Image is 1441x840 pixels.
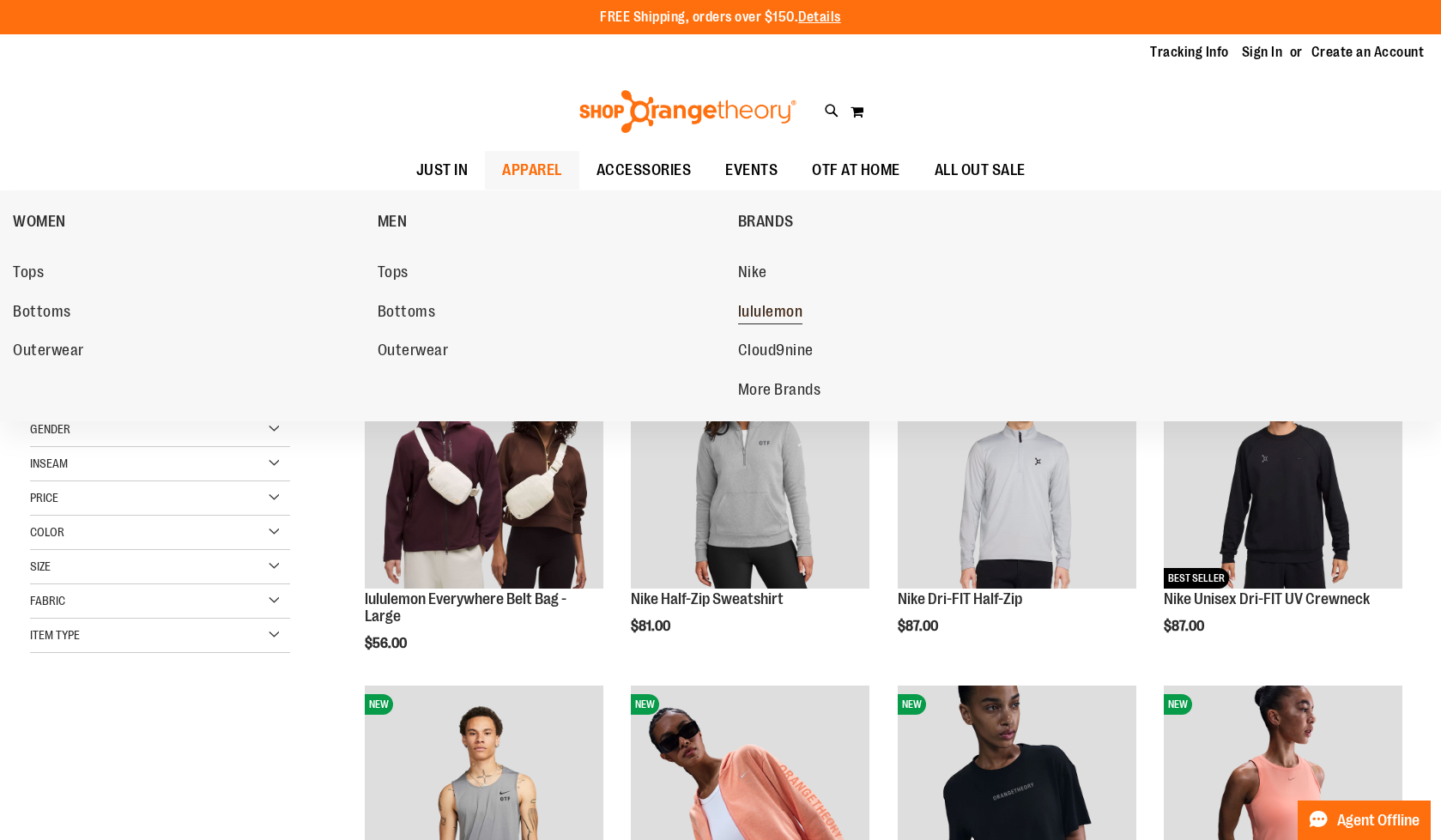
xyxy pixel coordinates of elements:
[365,694,393,715] span: NEW
[898,350,1136,591] a: Nike Dri-FIT Half-ZipNEW
[738,381,821,402] span: More Brands
[631,619,673,634] span: $81.00
[738,303,803,324] span: lululemon
[30,628,80,642] span: Item Type
[1242,43,1283,62] a: Sign In
[378,341,449,363] span: Outerwear
[1164,694,1192,715] span: NEW
[898,619,941,634] span: $87.00
[378,303,436,324] span: Bottoms
[1298,801,1431,840] button: Agent Offline
[622,341,878,678] div: product
[600,8,841,27] p: FREE Shipping, orders over $150.
[725,151,778,190] span: EVENTS
[30,594,65,607] span: Fabric
[738,341,814,363] span: Cloud9nine
[596,151,692,190] span: ACCESSORIES
[631,694,659,715] span: NEW
[1164,568,1229,589] span: BEST SELLER
[631,350,869,591] a: Nike Half-Zip SweatshirtNEW
[1164,590,1370,607] a: Nike Unisex Dri-FIT UV Crewneck
[1150,43,1229,62] a: Tracking Info
[898,694,926,715] span: NEW
[577,90,799,133] img: Shop Orangetheory
[378,213,408,234] span: MEN
[365,590,566,625] a: lululemon Everywhere Belt Bag - Large
[416,151,469,190] span: JUST IN
[30,491,58,505] span: Price
[30,525,64,539] span: Color
[365,350,603,589] img: lululemon Everywhere Belt Bag - Large
[1155,341,1411,678] div: product
[631,590,784,607] a: Nike Half-Zip Sweatshirt
[1311,43,1425,62] a: Create an Account
[356,341,612,695] div: product
[13,303,71,324] span: Bottoms
[935,151,1026,190] span: ALL OUT SALE
[30,559,51,573] span: Size
[738,213,794,234] span: BRANDS
[1164,350,1402,589] img: Nike Unisex Dri-FIT UV Crewneck
[889,341,1145,678] div: product
[1164,619,1207,634] span: $87.00
[365,350,603,591] a: lululemon Everywhere Belt Bag - LargeNEW
[365,636,409,651] span: $56.00
[738,263,767,285] span: Nike
[13,341,84,363] span: Outerwear
[898,590,1022,607] a: Nike Dri-FIT Half-Zip
[898,350,1136,589] img: Nike Dri-FIT Half-Zip
[1337,813,1420,829] span: Agent Offline
[13,263,44,285] span: Tops
[812,151,900,190] span: OTF AT HOME
[631,350,869,589] img: Nike Half-Zip Sweatshirt
[30,422,70,436] span: Gender
[13,213,66,234] span: WOMEN
[1164,350,1402,591] a: Nike Unisex Dri-FIT UV CrewneckNEWBEST SELLER
[502,151,562,190] span: APPAREL
[378,263,409,285] span: Tops
[30,456,68,470] span: Inseam
[798,9,841,25] a: Details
